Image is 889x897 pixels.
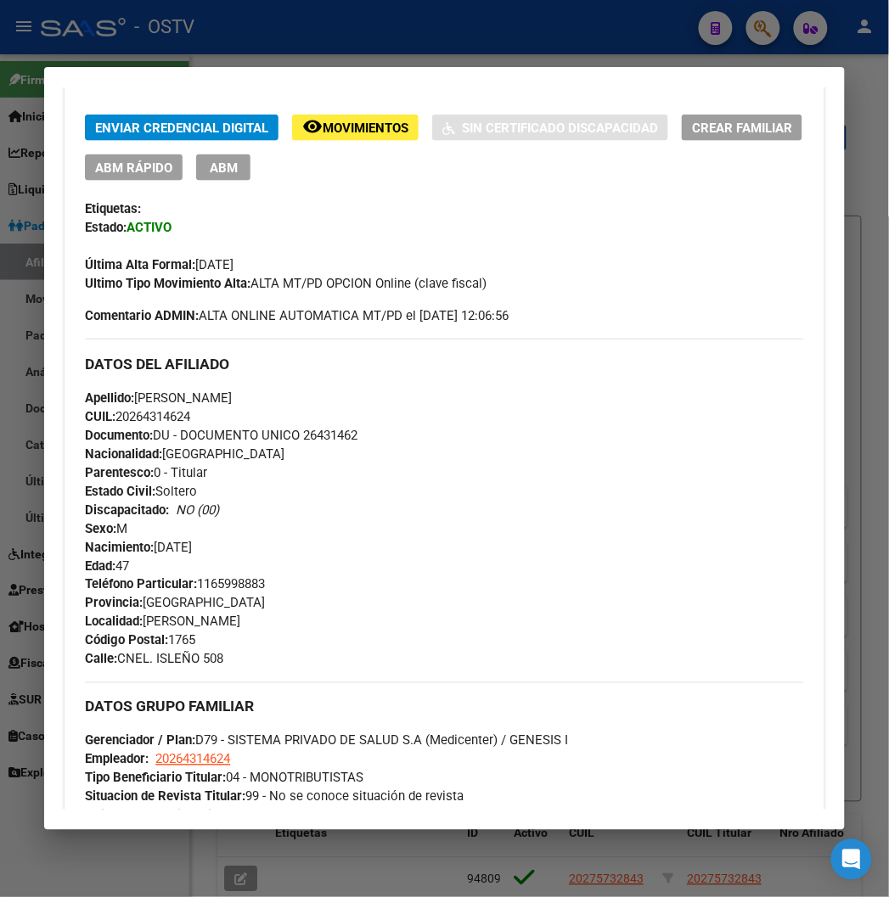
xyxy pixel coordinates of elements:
span: 0 - Titular [85,465,207,480]
span: CNEL. ISLEÑO 508 [85,652,223,667]
strong: Etiquetas: [85,201,141,216]
strong: Situacion de Revista Titular: [85,789,245,804]
span: 115300 - DE PETROLEROS [85,808,384,823]
strong: Gerenciador / Plan: [85,733,195,748]
strong: Ultimo Tipo Movimiento Alta: [85,276,250,291]
h3: DATOS DEL AFILIADO [85,355,803,373]
span: Enviar Credencial Digital [95,121,268,136]
strong: Código Postal: [85,633,168,648]
span: 47 [85,558,129,574]
div: Open Intercom Messenger [831,839,872,880]
span: 20264314624 [155,752,230,767]
strong: Provincia: [85,596,143,611]
strong: Comentario ADMIN: [85,308,199,323]
strong: Apellido: [85,390,134,406]
strong: Última Alta Formal: [85,257,195,272]
strong: CUIL: [85,409,115,424]
span: [GEOGRAPHIC_DATA] [85,596,265,611]
span: ABM Rápido [95,160,172,176]
span: 20264314624 [85,409,190,424]
button: ABM [196,154,250,181]
span: M [85,521,127,536]
button: Movimientos [292,115,419,141]
span: Movimientos [323,121,408,136]
button: Crear Familiar [682,115,802,141]
strong: Estado: [85,220,127,235]
strong: Estado Civil: [85,484,155,499]
strong: Tipo Beneficiario Titular: [85,771,226,786]
span: DU - DOCUMENTO UNICO 26431462 [85,428,357,443]
strong: Documento: [85,428,153,443]
strong: Teléfono Particular: [85,577,197,592]
span: [DATE] [85,540,192,555]
button: Sin Certificado Discapacidad [432,115,668,141]
span: [DATE] [85,257,234,272]
span: Soltero [85,484,197,499]
span: 99 - No se conoce situación de revista [85,789,464,804]
strong: Ultima Obra Social Origen: [85,808,236,823]
strong: ACTIVO [127,220,172,235]
strong: Discapacitado: [85,502,169,518]
span: Sin Certificado Discapacidad [462,121,658,136]
span: [PERSON_NAME] [85,614,240,630]
strong: Nacionalidad: [85,446,162,462]
strong: Calle: [85,652,117,667]
strong: Edad: [85,558,115,574]
strong: Nacimiento: [85,540,154,555]
span: 1165998883 [85,577,265,592]
span: 1765 [85,633,195,648]
button: Enviar Credencial Digital [85,115,279,141]
span: [GEOGRAPHIC_DATA] [85,446,284,462]
span: 04 - MONOTRIBUTISTAS [85,771,363,786]
h3: DATOS GRUPO FAMILIAR [85,698,803,716]
strong: Sexo: [85,521,116,536]
span: Crear Familiar [692,121,792,136]
mat-icon: remove_red_eye [302,116,323,137]
strong: Empleador: [85,752,149,767]
span: D79 - SISTEMA PRIVADO DE SALUD S.A (Medicenter) / GENESIS I [85,733,568,748]
strong: Localidad: [85,614,143,630]
button: ABM Rápido [85,154,183,181]
span: ABM [210,160,238,176]
strong: Parentesco: [85,465,154,480]
span: ALTA ONLINE AUTOMATICA MT/PD el [DATE] 12:06:56 [85,306,509,325]
i: NO (00) [176,502,219,518]
span: [PERSON_NAME] [85,390,232,406]
span: ALTA MT/PD OPCION Online (clave fiscal) [85,276,487,291]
